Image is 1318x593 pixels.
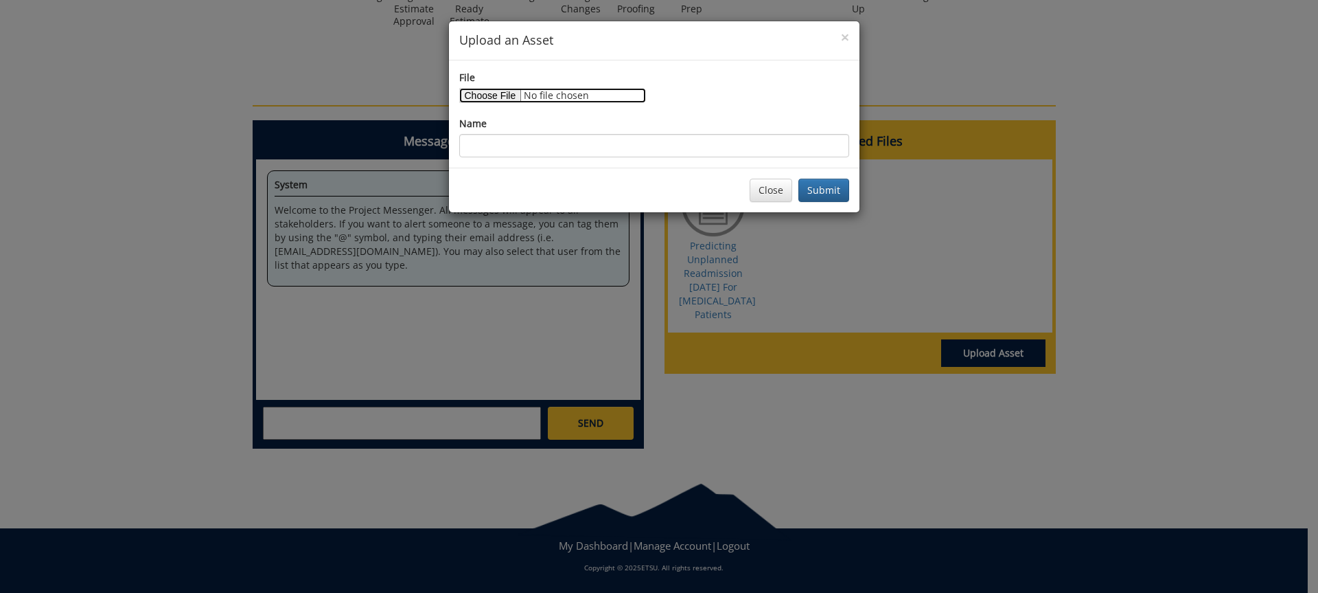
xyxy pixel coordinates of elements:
[841,27,849,47] span: ×
[841,30,849,45] button: Close
[750,179,792,202] button: Close
[459,117,487,131] label: Name
[459,32,849,49] h4: Upload an Asset
[459,71,475,85] label: File
[798,179,849,202] button: Submit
